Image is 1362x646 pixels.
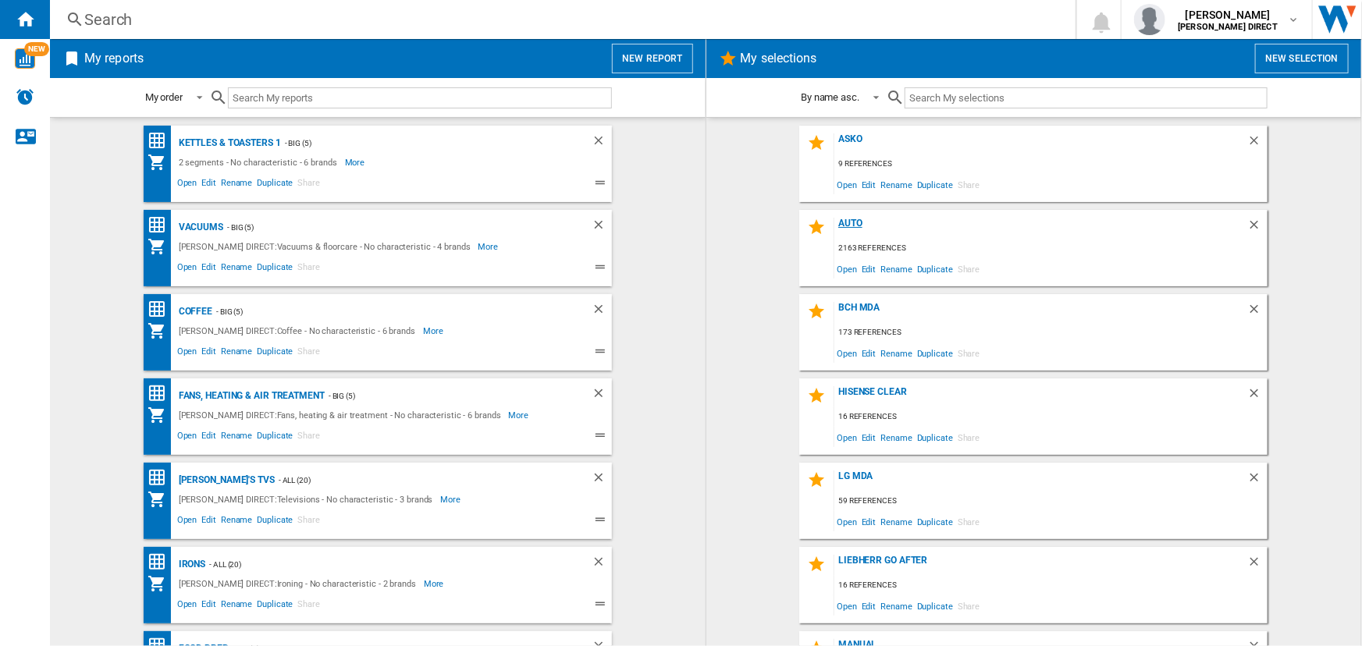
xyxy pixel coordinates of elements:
div: My Assortment [148,237,175,256]
div: Price Ranking [148,384,175,403]
span: More [424,574,446,593]
span: Duplicate [254,260,295,279]
span: [PERSON_NAME] [1178,7,1278,23]
span: Edit [859,343,879,364]
div: Delete [1247,218,1268,239]
div: Vacuums [175,218,223,237]
span: Edit [199,428,219,447]
span: Edit [199,260,219,279]
span: Edit [199,513,219,531]
span: Rename [219,260,254,279]
span: Duplicate [915,343,955,364]
div: Liebherr go after [834,555,1247,576]
div: 173 references [834,323,1268,343]
h2: My reports [81,44,147,73]
span: NEW [24,42,49,56]
span: Edit [859,511,879,532]
div: My Assortment [148,490,175,509]
div: - Big (5) [281,133,560,153]
button: New selection [1255,44,1349,73]
div: [PERSON_NAME]'s TVs [175,470,275,490]
div: [PERSON_NAME] DIRECT:Coffee - No characteristic - 6 brands [175,321,423,340]
span: Duplicate [915,174,955,195]
span: Duplicate [254,597,295,616]
div: [PERSON_NAME] DIRECT:Televisions - No characteristic - 3 brands [175,490,441,509]
div: 2163 references [834,239,1268,258]
span: Open [175,428,200,447]
span: Share [955,343,983,364]
div: 59 references [834,492,1268,511]
span: Edit [199,597,219,616]
img: alerts-logo.svg [16,87,34,106]
span: More [478,237,501,256]
div: Price Ranking [148,552,175,572]
div: My order [145,91,183,103]
span: Rename [219,428,254,447]
div: Delete [592,133,612,153]
div: - Big (5) [212,302,560,321]
div: Coffee [175,302,212,321]
div: Search [84,9,1035,30]
span: Duplicate [915,595,955,616]
div: LG MDA [834,470,1247,492]
div: 16 references [834,576,1268,595]
span: Open [834,343,859,364]
div: asko [834,133,1247,154]
span: Duplicate [915,511,955,532]
span: More [509,406,532,424]
span: Rename [878,511,914,532]
span: Rename [878,174,914,195]
span: Rename [219,597,254,616]
h2: My selections [738,44,820,73]
div: Price Ranking [148,468,175,488]
img: profile.jpg [1134,4,1165,35]
span: Rename [219,344,254,363]
span: Rename [878,343,914,364]
span: Share [955,511,983,532]
div: Kettles & Toasters 1 [175,133,281,153]
span: Open [834,595,859,616]
span: Open [834,427,859,448]
div: Delete [592,470,612,490]
span: Rename [219,513,254,531]
div: Delete [1247,302,1268,323]
div: - ALL (20) [275,470,560,490]
span: Share [295,428,322,447]
span: Edit [859,174,879,195]
span: Edit [199,344,219,363]
span: Edit [859,258,879,279]
span: Edit [859,595,879,616]
span: Open [175,597,200,616]
span: Open [175,176,200,194]
div: Delete [1247,386,1268,407]
div: My Assortment [148,406,175,424]
span: Share [295,597,322,616]
div: BCH MDA [834,302,1247,323]
span: Share [295,513,322,531]
div: Fans, Heating & Air Treatment [175,386,325,406]
span: Edit [859,427,879,448]
div: Delete [592,218,612,237]
span: Duplicate [254,513,295,531]
div: [PERSON_NAME] DIRECT:Fans, heating & air treatment - No characteristic - 6 brands [175,406,509,424]
div: Price Ranking [148,215,175,235]
div: - Big (5) [325,386,560,406]
div: My Assortment [148,574,175,593]
div: Price Ranking [148,131,175,151]
div: - ALL (20) [205,555,560,574]
div: Hisense clear [834,386,1247,407]
div: My Assortment [148,321,175,340]
span: Duplicate [254,428,295,447]
span: Rename [878,427,914,448]
span: Open [175,260,200,279]
span: Share [955,427,983,448]
div: Delete [592,302,612,321]
div: My Assortment [148,153,175,172]
div: Delete [1247,555,1268,576]
span: More [345,153,368,172]
div: Delete [1247,133,1268,154]
div: Delete [1247,470,1268,492]
div: 9 references [834,154,1268,174]
input: Search My selections [905,87,1268,108]
span: Open [834,511,859,532]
